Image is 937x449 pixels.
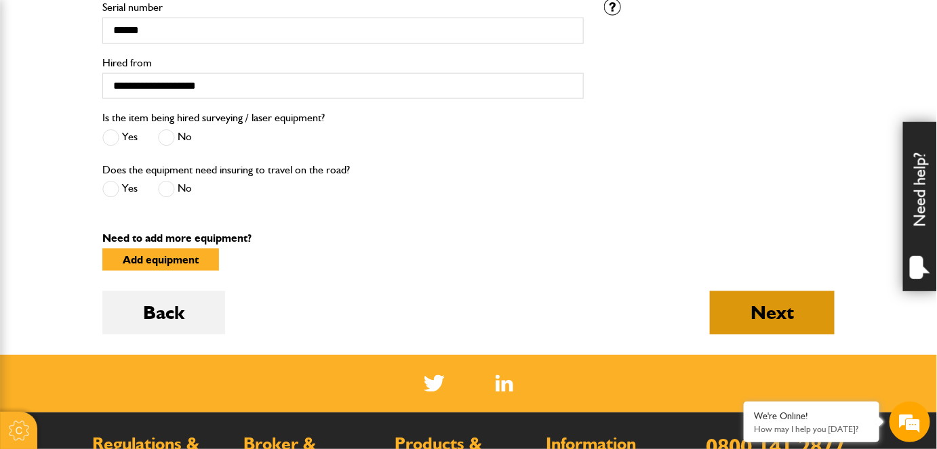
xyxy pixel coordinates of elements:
input: Enter your email address [18,165,247,195]
div: Chat with us now [71,76,228,93]
div: Minimize live chat window [222,7,255,39]
img: Linked In [496,375,514,392]
label: Hired from [102,58,584,68]
p: How may I help you today? [754,424,869,434]
em: Start Chat [184,350,246,368]
label: No [158,181,192,198]
textarea: Type your message and hit 'Enter' [18,245,247,339]
label: Does the equipment need insuring to travel on the road? [102,165,350,175]
label: No [158,129,192,146]
div: We're Online! [754,410,869,422]
label: Yes [102,129,138,146]
img: Twitter [424,375,445,392]
input: Enter your phone number [18,205,247,235]
p: Need to add more equipment? [102,233,835,244]
button: Back [102,291,225,335]
div: Need help? [903,122,937,291]
label: Is the item being hired surveying / laser equipment? [102,112,325,123]
label: Yes [102,181,138,198]
button: Next [710,291,835,335]
label: Serial number [102,2,584,13]
a: LinkedIn [496,375,514,392]
input: Enter your last name [18,125,247,155]
img: d_20077148190_company_1631870298795_20077148190 [23,75,57,94]
button: Add equipment [102,249,219,271]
